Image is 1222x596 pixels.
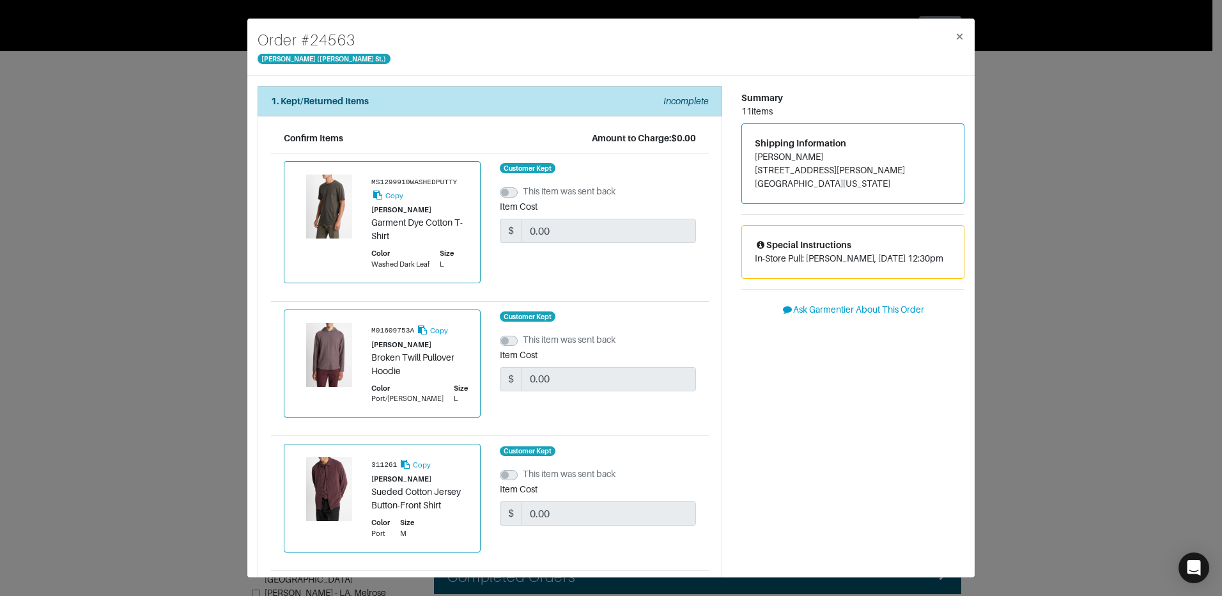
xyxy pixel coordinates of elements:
span: Customer Kept [500,163,556,173]
div: Color [371,517,390,528]
h4: Order # 24563 [258,29,391,52]
img: Product [297,323,361,387]
div: Size [454,383,468,394]
div: 11 items [741,105,964,118]
label: This item was sent back [523,185,615,198]
button: Copy [399,457,431,472]
p: In-Store Pull: [PERSON_NAME], [DATE] 12:30pm [755,252,951,265]
span: Customer Kept [500,311,556,322]
span: Special Instructions [755,240,851,250]
div: Broken Twill Pullover Hoodie [371,351,468,378]
div: Washed Dark Leaf [371,259,429,270]
label: Item Cost [500,200,538,214]
div: L [454,393,468,404]
div: Amount to Charge: $0.00 [592,132,696,145]
span: [PERSON_NAME] ([PERSON_NAME] St.) [258,54,391,64]
button: Copy [371,188,404,203]
img: Product [297,175,361,239]
div: Port/[PERSON_NAME] [371,393,444,404]
span: $ [500,219,522,243]
button: Copy [416,323,449,338]
small: Copy [413,461,431,469]
address: [PERSON_NAME] [STREET_ADDRESS][PERSON_NAME] [GEOGRAPHIC_DATA][US_STATE] [755,150,951,191]
small: [PERSON_NAME] [371,475,431,483]
label: This item was sent back [523,467,615,481]
div: Confirm Items [284,132,343,145]
span: $ [500,367,522,391]
img: Product [297,457,361,521]
small: Copy [430,327,448,334]
small: MS1299910WASHEDPUTTY [371,178,457,186]
small: Copy [385,192,403,200]
span: × [955,27,964,45]
button: Ask Garmentier About This Order [741,300,964,320]
div: Size [400,517,414,528]
label: Item Cost [500,483,538,496]
div: Size [440,248,454,259]
small: [PERSON_NAME] [371,341,431,349]
div: L [440,259,454,270]
small: M01609753A [371,327,414,334]
div: Open Intercom Messenger [1179,553,1209,583]
span: $ [500,501,522,526]
small: 311261 [371,461,397,469]
small: [PERSON_NAME] [371,206,431,214]
label: Item Cost [500,349,538,362]
button: Close [945,19,975,54]
strong: 1. Kept/Returned Items [271,96,369,106]
div: Summary [741,91,964,105]
div: Port [371,528,390,539]
label: This item was sent back [523,333,615,347]
div: Garment Dye Cotton T-Shirt [371,216,467,243]
div: Color [371,248,429,259]
em: Incomplete [663,96,709,106]
div: M [400,528,414,539]
span: Shipping Information [755,138,846,148]
div: Sueded Cotton Jersey Button-Front Shirt [371,485,467,512]
div: Color [371,383,444,394]
span: Customer Kept [500,446,556,457]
